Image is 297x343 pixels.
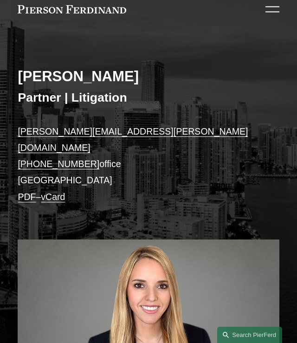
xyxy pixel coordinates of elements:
h2: [PERSON_NAME] [18,68,279,85]
a: Search this site [217,327,282,343]
a: PDF [18,192,36,202]
p: office [GEOGRAPHIC_DATA] – [18,123,279,205]
a: [PERSON_NAME][EMAIL_ADDRESS][PERSON_NAME][DOMAIN_NAME] [18,126,248,153]
a: vCard [41,192,65,202]
h3: Partner | Litigation [18,90,279,105]
a: [PHONE_NUMBER] [18,159,99,169]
